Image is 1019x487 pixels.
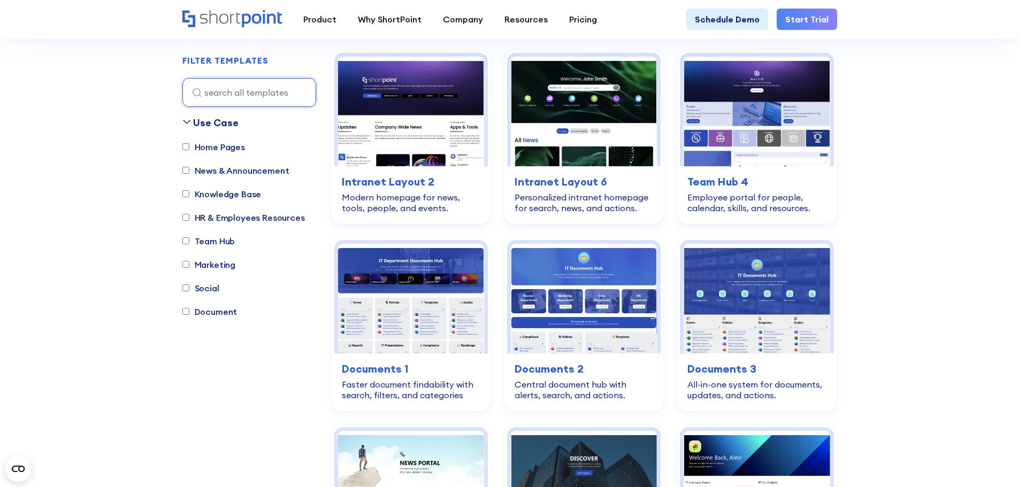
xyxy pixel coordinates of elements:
[331,237,491,411] a: Documents 1 – SharePoint Document Library Template: Faster document findability with search, filt...
[504,13,548,26] div: Resources
[504,237,664,411] a: Documents 2 – Document Management Template: Central document hub with alerts, search, and actions...
[558,9,608,30] a: Pricing
[182,214,189,221] input: HR & Employees Resources
[182,305,237,318] label: Document
[684,244,830,353] img: Documents 3 – Document Management System Template: All-in-one system for documents, updates, and ...
[342,361,480,377] h3: Documents 1
[511,244,657,353] img: Documents 2 – Document Management Template: Central document hub with alerts, search, and actions.
[303,13,336,26] div: Product
[182,78,316,107] input: search all templates
[777,9,837,30] a: Start Trial
[358,13,422,26] div: Why ShortPoint
[182,191,189,198] input: Knowledge Base
[687,174,826,190] h3: Team Hub 4
[515,361,653,377] h3: Documents 2
[182,261,189,268] input: Marketing
[677,50,837,224] a: Team Hub 4 – SharePoint Employee Portal Template: Employee portal for people, calendar, skills, a...
[511,57,657,166] img: Intranet Layout 6 – SharePoint Homepage Design: Personalized intranet homepage for search, news, ...
[342,379,480,400] div: Faster document findability with search, filters, and categories
[182,57,269,65] div: FILTER TEMPLATES
[331,50,491,224] a: Intranet Layout 2 – SharePoint Homepage Design: Modern homepage for news, tools, people, and even...
[182,141,245,153] label: Home Pages
[432,9,494,30] a: Company
[687,379,826,400] div: All-in-one system for documents, updates, and actions.
[569,13,597,26] div: Pricing
[182,258,236,271] label: Marketing
[677,237,837,411] a: Documents 3 – Document Management System Template: All-in-one system for documents, updates, and ...
[687,192,826,213] div: Employee portal for people, calendar, skills, and resources.
[494,9,558,30] a: Resources
[182,282,219,295] label: Social
[338,244,484,353] img: Documents 1 – SharePoint Document Library Template: Faster document findability with search, filt...
[182,188,262,200] label: Knowledge Base
[684,57,830,166] img: Team Hub 4 – SharePoint Employee Portal Template: Employee portal for people, calendar, skills, a...
[182,285,189,292] input: Social
[687,361,826,377] h3: Documents 3
[338,57,484,166] img: Intranet Layout 2 – SharePoint Homepage Design: Modern homepage for news, tools, people, and events.
[342,174,480,190] h3: Intranet Layout 2
[515,192,653,213] div: Personalized intranet homepage for search, news, and actions.
[182,235,235,248] label: Team Hub
[826,363,1019,487] iframe: Chat Widget
[182,144,189,151] input: Home Pages
[515,379,653,400] div: Central document hub with alerts, search, and actions.
[193,115,239,130] div: Use Case
[182,10,282,28] a: Home
[182,167,189,174] input: News & Announcement
[504,50,664,224] a: Intranet Layout 6 – SharePoint Homepage Design: Personalized intranet homepage for search, news, ...
[182,164,289,177] label: News & Announcement
[5,456,31,482] button: Open CMP widget
[182,308,189,315] input: Document
[342,192,480,213] div: Modern homepage for news, tools, people, and events.
[515,174,653,190] h3: Intranet Layout 6
[443,13,483,26] div: Company
[686,9,768,30] a: Schedule Demo
[347,9,432,30] a: Why ShortPoint
[293,9,347,30] a: Product
[182,238,189,245] input: Team Hub
[182,211,305,224] label: HR & Employees Resources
